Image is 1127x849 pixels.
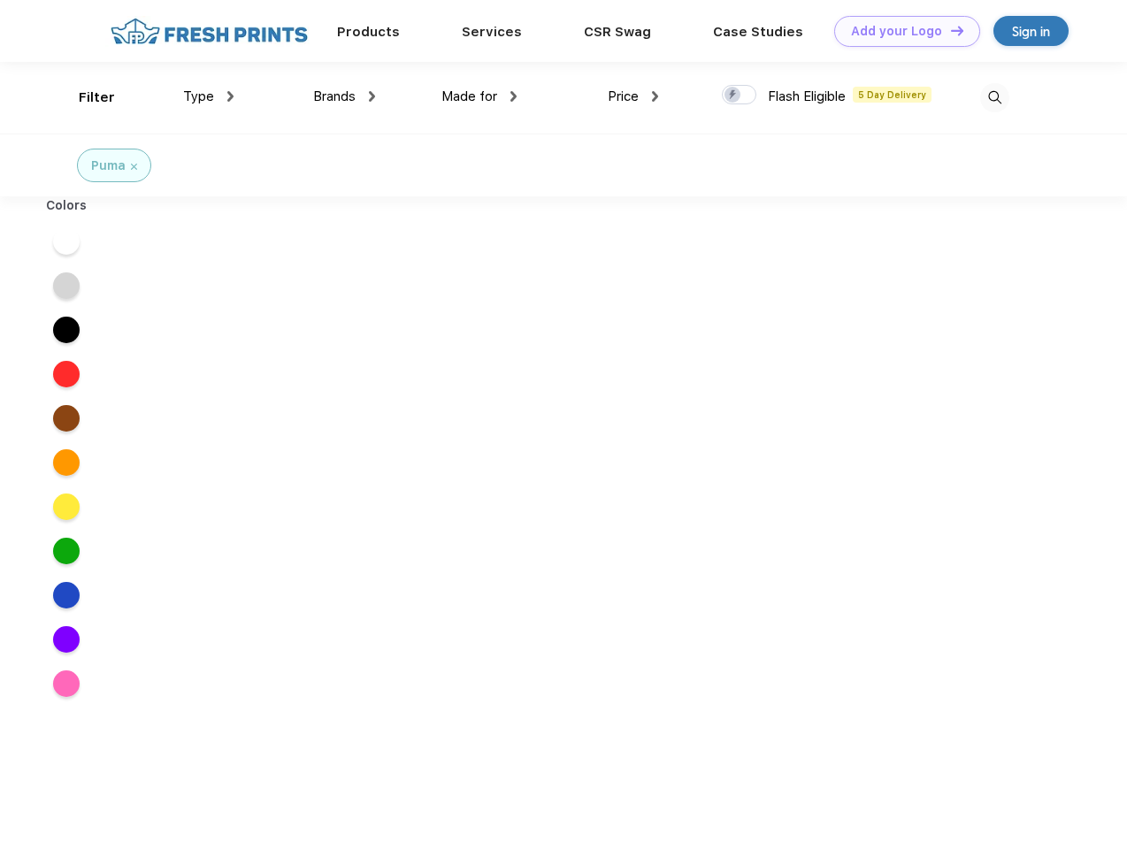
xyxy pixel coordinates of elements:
[851,24,942,39] div: Add your Logo
[79,88,115,108] div: Filter
[1012,21,1050,42] div: Sign in
[768,88,846,104] span: Flash Eligible
[462,24,522,40] a: Services
[183,88,214,104] span: Type
[313,88,356,104] span: Brands
[652,91,658,102] img: dropdown.png
[131,164,137,170] img: filter_cancel.svg
[337,24,400,40] a: Products
[510,91,517,102] img: dropdown.png
[91,157,126,175] div: Puma
[369,91,375,102] img: dropdown.png
[441,88,497,104] span: Made for
[951,26,963,35] img: DT
[105,16,313,47] img: fo%20logo%202.webp
[608,88,639,104] span: Price
[980,83,1009,112] img: desktop_search.svg
[584,24,651,40] a: CSR Swag
[33,196,101,215] div: Colors
[993,16,1069,46] a: Sign in
[853,87,931,103] span: 5 Day Delivery
[227,91,234,102] img: dropdown.png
